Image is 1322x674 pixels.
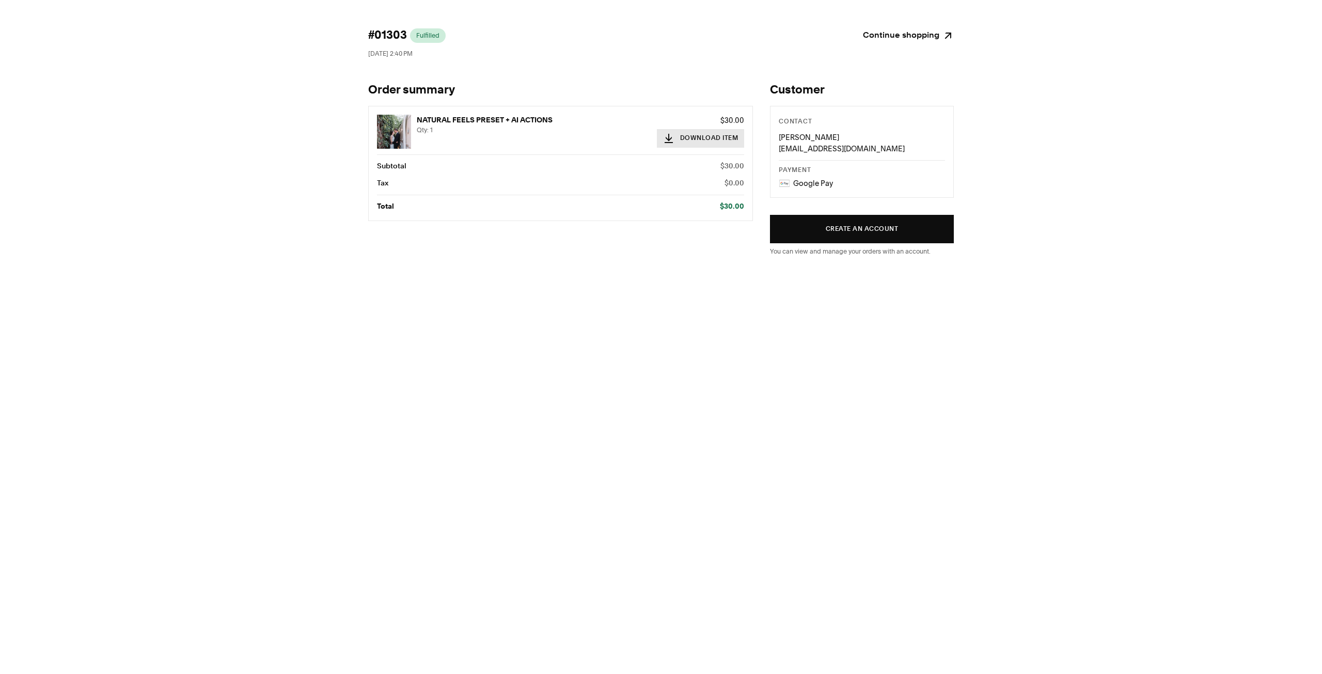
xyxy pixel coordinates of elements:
p: $30.00 [720,201,744,212]
p: Tax [377,178,388,189]
img: NATURAL FEELS PRESET + AI ACTIONS [377,115,411,149]
span: [DATE] 2:40 PM [368,50,413,57]
span: Contact [779,119,812,125]
a: Continue shopping [863,28,954,43]
button: Create an account [770,215,954,243]
span: Payment [779,167,811,174]
p: $30.00 [657,115,745,126]
p: $0.00 [725,178,744,189]
h2: Customer [770,83,954,98]
p: NATURAL FEELS PRESET + AI ACTIONS [417,115,651,126]
p: Total [377,201,394,212]
p: Google Pay [793,178,833,189]
p: $30.00 [720,161,744,172]
span: [PERSON_NAME] [779,133,839,142]
button: Download Item [657,129,745,148]
span: You can view and manage your orders with an account. [770,247,931,255]
span: #01303 [368,28,407,43]
span: Fulfilled [416,32,439,40]
span: Qty: 1 [417,126,433,134]
p: Subtotal [377,161,406,172]
h1: Order summary [368,83,753,98]
span: [EMAIL_ADDRESS][DOMAIN_NAME] [779,144,905,153]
